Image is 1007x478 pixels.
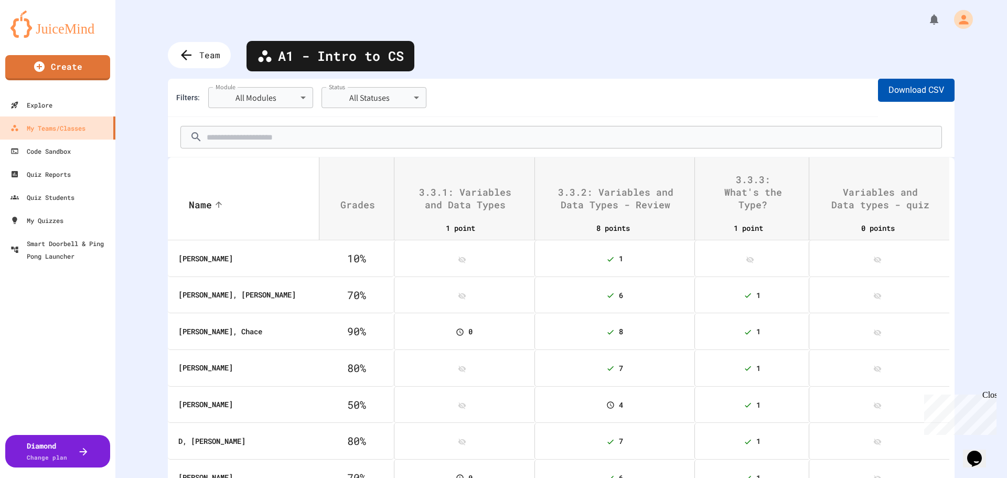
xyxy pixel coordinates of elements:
div: My Teams/Classes [10,122,85,134]
div: Quiz Students [10,191,74,204]
th: [PERSON_NAME], Chace [168,313,319,350]
th: 80 % [319,423,394,460]
span: 3.3.2: Variables and Data Types - Review [556,186,689,211]
button: Download CSV [878,79,955,102]
div: Quiz Reports [10,168,71,180]
div: Filters: [176,92,200,103]
span: 1 point [734,222,786,235]
span: 3.3.3: What's the Type? [716,173,804,211]
label: Module [216,82,235,91]
div: Code Sandbox [10,145,71,157]
span: 0 points [861,222,914,235]
span: Variables and Data types - quiz [830,186,944,211]
th: 80 % [319,350,394,387]
th: [PERSON_NAME] [168,240,319,277]
iframe: chat widget [963,436,997,468]
div: All Statuses [322,87,426,108]
div: Diamond [27,440,67,462]
th: [PERSON_NAME] [168,387,319,423]
span: 7 [619,363,623,373]
th: 50 % [319,387,394,423]
div: Smart Doorbell & Ping Pong Launcher [10,237,111,262]
th: [PERSON_NAME] [168,350,319,387]
a: Create [5,55,110,80]
span: 1 [756,327,760,337]
span: 1 [756,437,760,447]
span: 3.3.1: Variables and Data Types [415,186,529,211]
span: A1 - Intro to CS [278,46,404,66]
span: 1 [619,254,623,264]
img: logo-orange.svg [10,10,105,38]
label: Status [329,82,346,91]
span: Team [199,49,220,61]
span: 6 [619,290,623,300]
span: Grades [340,198,389,211]
div: All Modules [208,87,313,108]
span: 7 [619,437,623,447]
div: My Notifications [908,10,943,28]
div: Chat with us now!Close [4,4,72,67]
span: 0 [468,327,473,337]
th: D, [PERSON_NAME] [168,423,319,460]
iframe: chat widget [920,390,997,435]
span: 4 [619,400,623,410]
div: Explore [10,99,52,111]
span: 8 points [596,222,649,235]
span: 8 [619,327,623,337]
span: 1 [756,363,760,373]
div: My Account [943,7,976,31]
span: Name [189,198,226,211]
span: 1 [756,290,760,300]
th: [PERSON_NAME], [PERSON_NAME] [168,277,319,314]
span: 1 point [446,222,498,235]
th: 90 % [319,313,394,350]
th: 10 % [319,240,394,277]
span: 1 [756,400,760,410]
button: DiamondChange plan [5,435,110,468]
span: Change plan [27,453,67,461]
th: 70 % [319,277,394,314]
div: My Quizzes [10,214,63,227]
